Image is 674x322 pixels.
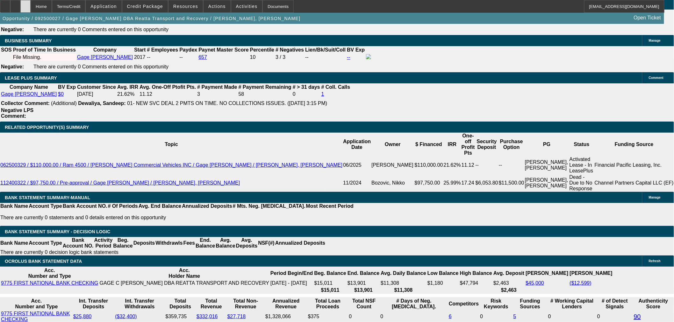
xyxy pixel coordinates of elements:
[108,203,138,209] th: # Of Periods
[321,91,324,97] a: 1
[649,39,661,42] span: Manage
[198,47,248,52] b: Paynet Master Score
[525,267,569,279] th: [PERSON_NAME]
[195,237,215,249] th: End. Balance
[525,156,569,174] td: [PERSON_NAME], [PERSON_NAME]
[634,313,641,320] a: 90
[155,237,183,249] th: Withdrawls
[380,267,427,279] th: Avg. Daily Balance
[380,287,427,293] th: $11,308
[233,203,306,209] th: # Mts. Neg. [MEDICAL_DATA].
[594,174,674,192] td: Channel Partners Capital LLC (EF)
[5,229,111,234] span: Bank Statement Summary - Decision Logic
[569,156,594,174] td: Activated Lease - In LeasePlus
[498,156,525,174] td: --
[13,47,76,53] th: Proof of Time In Business
[227,298,264,310] th: Total Non-Revenue
[198,54,207,60] a: 657
[480,298,512,310] th: Risk Keywords
[258,237,275,249] th: NSF(#)
[347,287,380,293] th: $13,901
[449,314,452,319] a: 6
[227,314,246,319] a: $27,718
[33,64,168,69] span: There are currently 0 Comments entered on this opportunity
[1,108,33,119] b: Negative LPS Comment:
[276,54,304,60] div: 3 / 3
[140,84,196,90] b: Avg. One-Off Ptofit Pts.
[443,133,461,156] th: IRR
[265,298,307,310] th: Annualized Revenue
[113,237,133,249] th: Beg. Balance
[460,267,492,279] th: High Balance
[366,54,371,59] img: facebook-icon.png
[631,12,663,23] a: Open Ticket
[179,54,197,61] td: --
[461,133,475,156] th: One-off Profit Pts
[493,280,525,286] td: $2,463
[127,101,327,106] span: 01- NEW SVC DEAL 2 PMTS ON TIME. NO COLLECTIONS ISSUES. ([DATE] 3:15 PM)
[93,47,117,52] b: Company
[525,174,569,192] td: [PERSON_NAME], [PERSON_NAME]
[349,298,380,310] th: Sum of the Total NSF Count and Total Overdraft Fee Count from Ocrolus
[314,267,346,279] th: Beg. Balance
[1,91,57,97] a: Gage [PERSON_NAME]
[475,133,498,156] th: Security Deposit
[513,298,547,310] th: Funding Sources
[179,47,197,52] b: Paydex
[3,16,300,21] span: Opportunity / 092500027 / Gage [PERSON_NAME] DBA Reatta Transport and Recovery / [PERSON_NAME], [...
[122,0,168,12] button: Credit Package
[414,156,443,174] td: $110,000.00
[250,54,274,60] div: 10
[5,38,52,43] span: BUSINESS SUMMARY
[139,91,196,97] td: 11.12
[5,75,57,80] span: LEASE PLUS SUMMARY
[270,267,313,279] th: Period Begin/End
[475,174,498,192] td: $6,053.80
[347,47,365,52] b: BV Exp
[13,54,76,60] div: File Missing.
[183,237,195,249] th: Fees
[0,215,354,220] p: There are currently 0 statements and 0 details entered on this opportunity
[443,174,461,192] td: 25.99%
[77,84,116,90] b: Customer Since
[231,0,262,12] button: Activities
[147,47,178,52] b: # Employees
[0,180,240,185] a: 112400322 / $97,750.00 / Pre-approval / Gage [PERSON_NAME] / [PERSON_NAME], [PERSON_NAME]
[1,27,24,32] b: Negative:
[238,91,292,97] td: 58
[147,54,151,60] span: --
[115,298,164,310] th: Int. Transfer Withdrawals
[347,280,380,286] td: $13,901
[569,133,594,156] th: Status
[427,280,459,286] td: $1,180
[594,156,674,174] td: Financial Pacific Leasing, Inc.
[133,237,155,249] th: Deposits
[380,280,427,286] td: $11,308
[28,237,62,249] th: Account Type
[5,125,89,130] span: RELATED OPPORTUNITY(S) SUMMARY
[448,298,479,310] th: Competitors
[86,0,121,12] button: Application
[94,237,113,249] th: Activity Period
[306,203,354,209] th: Most Recent Period
[134,54,146,61] td: 2017
[276,47,304,52] b: # Negatives
[0,162,342,168] a: 062500329 / $110,000.00 / Ram 4500 / [PERSON_NAME] Commercial Vehicles INC / Gage [PERSON_NAME] /...
[208,4,226,9] span: Actions
[115,314,137,319] a: ($32,400)
[649,259,661,263] span: Refresh
[58,91,64,97] a: $0
[77,54,133,60] a: Gage [PERSON_NAME]
[649,76,663,80] span: Comment
[204,0,231,12] button: Actions
[305,47,346,52] b: Lien/Bk/Suit/Coll
[321,84,350,90] b: # Coll. Calls
[90,4,117,9] span: Application
[236,237,258,249] th: Avg. Deposits
[548,298,596,310] th: # Working Capital Lenders
[265,314,307,319] div: $1,328,066
[347,54,350,60] a: --
[182,203,232,209] th: Annualized Deposits
[570,280,592,286] a: ($12,599)
[525,133,569,156] th: PG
